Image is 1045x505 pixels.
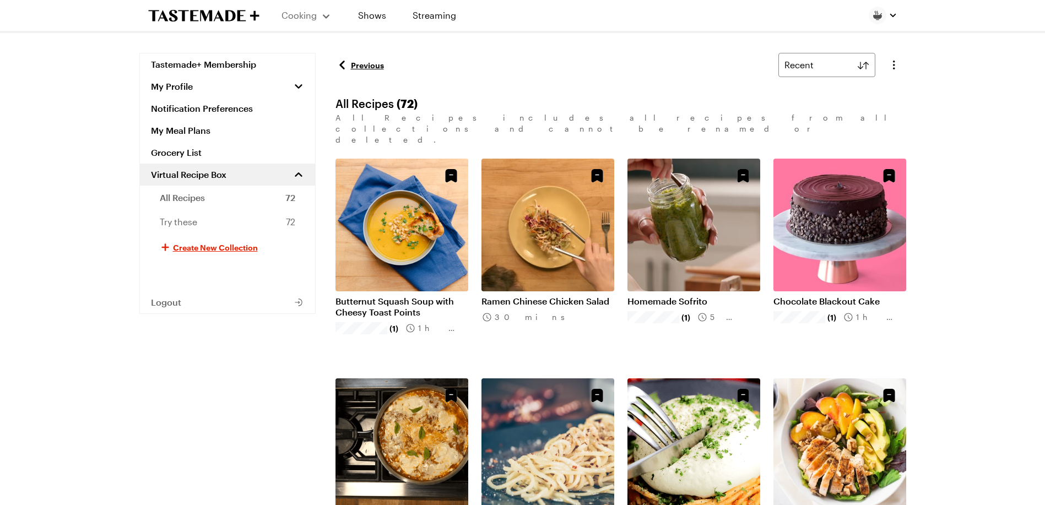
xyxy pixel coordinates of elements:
[335,296,468,318] a: Butternut Squash Soup with Cheesy Toast Points
[140,75,315,97] button: My Profile
[879,165,900,186] button: Unsave Recipe
[151,81,193,92] span: My Profile
[441,165,462,186] button: Unsave Recipe
[140,142,315,164] a: Grocery List
[335,58,384,72] a: Previous
[151,169,226,180] span: Virtual Recipe Box
[587,165,608,186] button: Unsave Recipe
[140,234,315,260] button: Create New Collection
[281,2,332,29] button: Cooking
[173,242,258,253] span: Create New Collection
[397,97,418,110] span: ( 72 )
[160,191,205,204] span: All Recipes
[879,385,900,406] button: Unsave Recipe
[140,186,315,210] a: All Recipes72
[335,97,418,110] h1: All Recipes
[335,112,906,145] p: All Recipes includes all recipes from all collections and cannot be renamed or deleted.
[140,210,315,234] a: Try these72
[784,58,814,72] span: Recent
[140,164,315,186] a: Virtual Recipe Box
[285,191,295,204] span: 72
[441,385,462,406] button: Unsave Recipe
[140,97,315,120] a: Notification Preferences
[148,9,259,22] a: To Tastemade Home Page
[627,296,760,307] a: Homemade Sofrito
[286,215,295,229] span: 72
[160,215,197,229] span: Try these
[869,7,886,24] img: Profile picture
[869,7,897,24] button: Profile picture
[778,53,875,77] button: Recent
[151,297,181,308] span: Logout
[281,10,317,20] span: Cooking
[140,53,315,75] a: Tastemade+ Membership
[140,291,315,313] button: Logout
[140,120,315,142] a: My Meal Plans
[587,385,608,406] button: Unsave Recipe
[733,385,754,406] button: Unsave Recipe
[481,296,614,307] a: Ramen Chinese Chicken Salad
[733,165,754,186] button: Unsave Recipe
[773,296,906,307] a: Chocolate Blackout Cake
